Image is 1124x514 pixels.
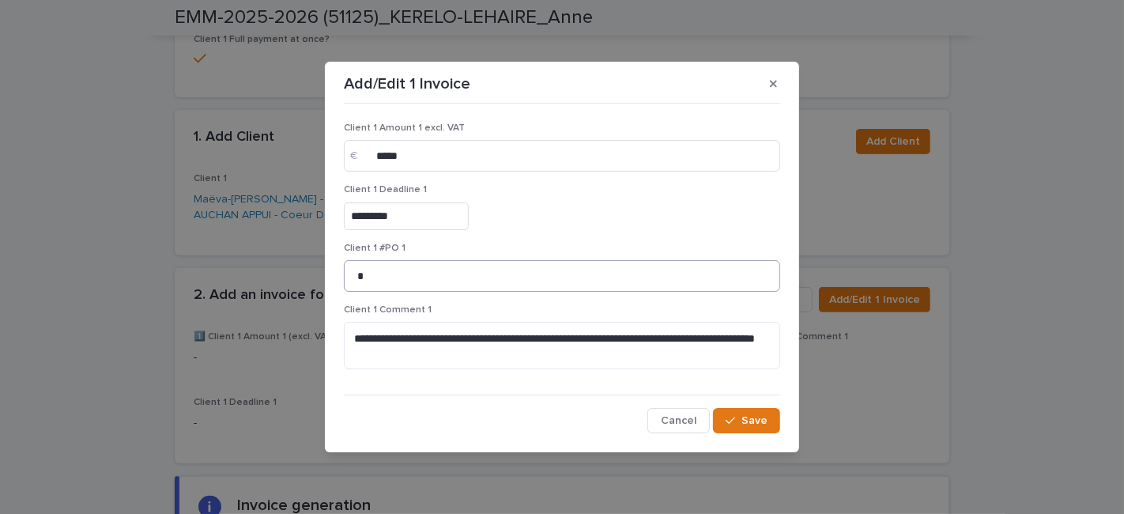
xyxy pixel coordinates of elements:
span: Client 1 Deadline 1 [344,185,427,195]
span: Client 1 Comment 1 [344,305,432,315]
div: € [344,140,375,172]
span: Client 1 Amount 1 excl. VAT [344,123,465,133]
button: Cancel [647,408,710,433]
span: Save [741,415,768,426]
button: Save [713,408,780,433]
p: Add/Edit 1 Invoice [344,74,470,93]
span: Cancel [661,415,696,426]
span: Client 1 #PO 1 [344,244,405,253]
